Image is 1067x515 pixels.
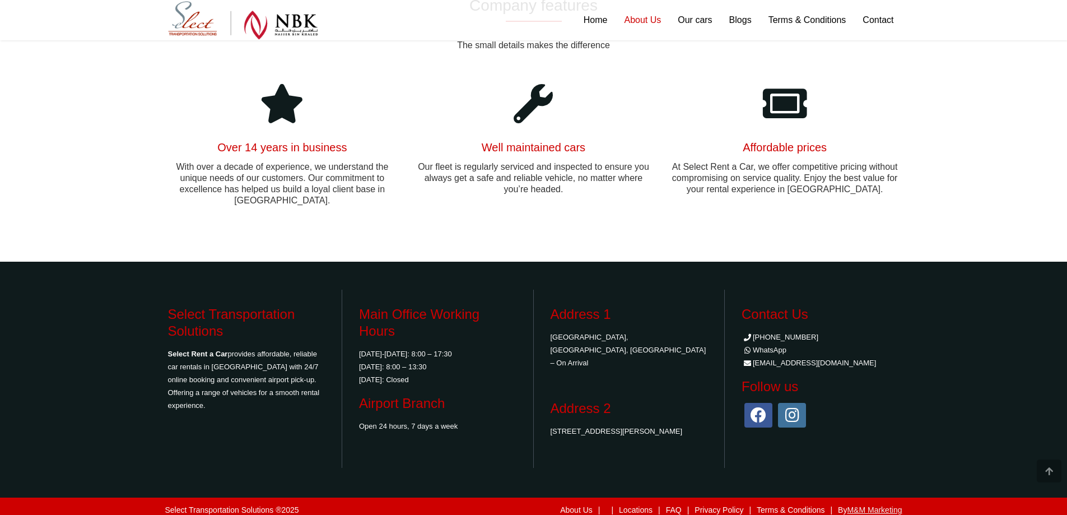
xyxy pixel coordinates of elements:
[551,400,708,417] h3: Address 2
[742,333,818,341] a: [PHONE_NUMBER]
[687,506,689,514] label: |
[168,306,325,340] h3: Select Transportation Solutions
[749,506,751,514] label: |
[830,506,832,514] label: |
[551,333,706,367] a: [GEOGRAPHIC_DATA], [GEOGRAPHIC_DATA], [GEOGRAPHIC_DATA] – On Arrival
[619,505,653,514] a: Locations
[168,347,325,412] p: provides affordable, reliable car rentals in [GEOGRAPHIC_DATA] with 24/7 online booking and conve...
[668,140,902,155] h4: Affordable prices
[168,1,318,40] img: Select Rent a Car
[165,161,400,206] p: With over a decade of experience, we understand the unique needs of our customers. Our commitment...
[416,140,651,155] h4: Well maintained cars
[742,378,900,395] h3: Follow us
[165,506,299,514] div: Select Transportation Solutions ®
[742,356,900,369] li: [EMAIL_ADDRESS][DOMAIN_NAME]
[742,346,786,354] a: WhatsApp
[551,306,708,323] h3: Address 1
[560,505,593,514] a: About Us
[416,161,651,195] p: Our fleet is regularly serviced and inspected to ensure you always get a safe and reliable vehicl...
[165,140,400,155] h4: Over 14 years in business
[359,306,516,340] h3: Main Office Working Hours
[847,505,902,514] a: M&M Marketing
[668,161,902,195] p: At Select Rent a Car, we offer competitive pricing without compromising on service quality. Enjoy...
[551,427,683,435] a: [STREET_ADDRESS][PERSON_NAME]
[1037,460,1061,482] div: Go to top
[757,505,824,514] a: Terms & Conditions
[359,395,516,412] h3: Airport Branch
[742,306,900,323] h3: Contact Us
[611,506,613,514] label: |
[165,40,902,51] p: The small details makes the difference
[666,505,682,514] a: FAQ
[658,506,660,514] label: |
[168,350,228,358] strong: Select Rent a Car
[281,505,299,514] span: 2025
[598,506,600,514] label: |
[359,347,516,386] p: [DATE]-[DATE]: 8:00 – 17:30 [DATE]: 8:00 – 13:30 [DATE]: Closed
[695,505,743,514] a: Privacy Policy
[359,420,516,433] p: Open 24 hours, 7 days a week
